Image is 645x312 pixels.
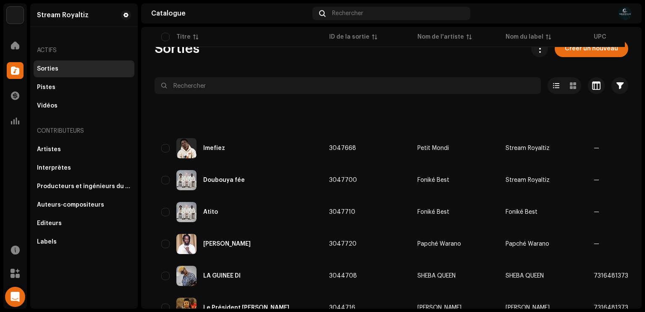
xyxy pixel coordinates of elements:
img: 4b240a4f-e55d-44ce-a624-63806fa03678 [176,266,197,286]
span: Stream Royaltiz [506,145,550,151]
re-m-nav-item: Labels [34,233,134,250]
re-m-nav-item: Pistes [34,79,134,96]
div: Producteurs et ingénieurs du son [37,183,131,190]
div: Imefiez [203,145,225,151]
div: Catalogue [151,10,309,17]
div: Papché Warano [417,241,461,247]
span: Foniké Best [506,209,537,215]
div: Éditeurs [37,220,62,227]
span: 7316481373582 [594,273,639,279]
div: Sorties [37,66,58,72]
span: Christe Mako [417,305,492,311]
span: SHEBA QUEEN [506,273,544,279]
re-m-nav-item: Sorties [34,60,134,77]
img: 08840394-dc3e-4720-a77a-6adfc2e10f9d [7,7,24,24]
div: Nom de l'artiste [417,33,464,41]
div: Petit Mondi [417,145,449,151]
div: [PERSON_NAME] [417,305,461,311]
div: SHEBA QUEEN [417,273,456,279]
div: Foniké Best [417,177,449,183]
re-m-nav-item: Interprètes [34,160,134,176]
div: Le Président Mamady Doumbouya [203,305,289,311]
span: SHEBA QUEEN [417,273,492,279]
button: Créer un nouveau [555,40,628,57]
span: — [594,241,599,247]
span: — [594,209,599,215]
img: 58747a0b-d732-4284-8a3d-70fa60ab4fb5 [176,202,197,222]
re-m-nav-item: Producteurs et ingénieurs du son [34,178,134,195]
span: — [594,177,599,183]
span: 3047700 [329,177,357,183]
re-m-nav-item: Artistes [34,141,134,158]
div: Titre [176,33,191,41]
div: Auteurs-compositeurs [37,202,104,208]
div: Artistes [37,146,61,153]
div: LA GUINÉE DI [203,273,241,279]
re-m-nav-item: Éditeurs [34,215,134,232]
span: Stream Royaltiz [506,177,550,183]
span: 7316481373599 [594,305,639,311]
span: Créer un nouveau [565,40,618,57]
div: Nom du label [506,33,543,41]
span: 3047720 [329,241,357,247]
span: Papché Warano [506,241,549,247]
re-m-nav-item: Vidéos [34,97,134,114]
re-a-nav-header: Contributeurs [34,121,134,141]
img: 8e6bd7dc-15c9-4a0f-9934-ef6f26db163c [176,170,197,190]
span: Petit Mondi [417,145,492,151]
div: Labels [37,239,57,245]
span: 3044716 [329,305,355,311]
div: Open Intercom Messenger [5,287,25,307]
img: 41c45409-eb1e-4776-8450-920fbf62e88f [618,7,632,20]
div: Pistes [37,84,55,91]
div: Doubouya fée [203,177,245,183]
span: Sorties [155,40,199,57]
div: Séri Saré Khorokho [203,241,251,247]
re-a-nav-header: Actifs [34,40,134,60]
span: Foniké Best [417,177,492,183]
span: — [594,145,599,151]
input: Rechercher [155,77,541,94]
div: Foniké Best [417,209,449,215]
span: Foniké Best [417,209,492,215]
span: 3044708 [329,273,357,279]
span: Papché Warano [417,241,492,247]
span: Christe Mako [506,305,550,311]
img: 601d0dd8-3268-49df-870c-a90abe784341 [176,138,197,158]
span: 3047668 [329,145,356,151]
div: Interprètes [37,165,71,171]
img: 1c251460-2fff-4ad0-9bee-2ba43adbded5 [176,234,197,254]
div: Vidéos [37,102,58,109]
div: Atito [203,209,218,215]
div: Stream Royaltiz [37,12,89,18]
span: Rechercher [332,10,363,17]
div: ID de la sortie [329,33,370,41]
span: 3047710 [329,209,355,215]
re-m-nav-item: Auteurs-compositeurs [34,197,134,213]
